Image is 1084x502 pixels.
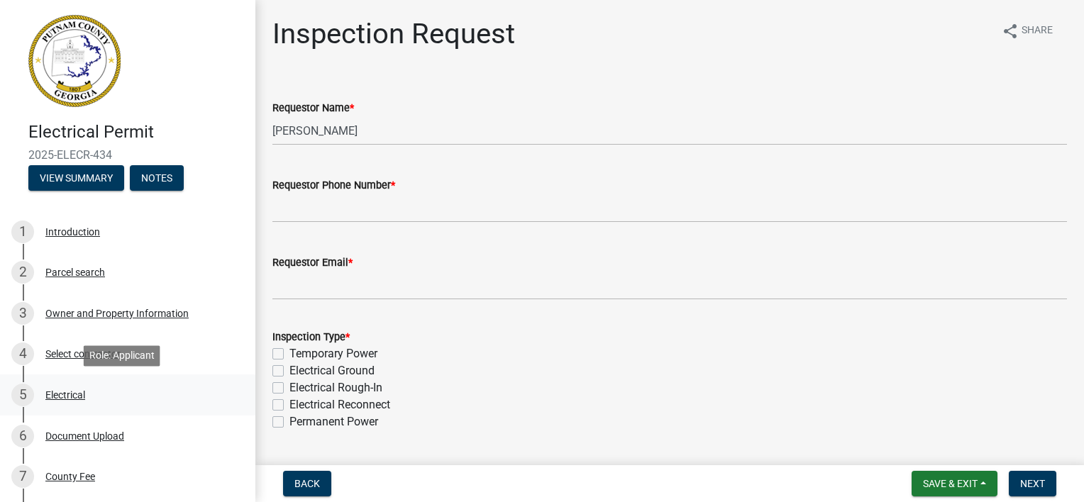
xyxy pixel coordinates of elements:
[11,465,34,488] div: 7
[45,308,189,318] div: Owner and Property Information
[28,15,121,107] img: Putnam County, Georgia
[289,413,378,430] label: Permanent Power
[45,431,124,441] div: Document Upload
[1020,478,1045,489] span: Next
[45,472,95,481] div: County Fee
[1002,23,1019,40] i: share
[11,425,34,447] div: 6
[272,258,353,268] label: Requestor Email
[45,267,105,277] div: Parcel search
[272,17,515,51] h1: Inspection Request
[45,227,100,237] div: Introduction
[130,165,184,191] button: Notes
[11,302,34,325] div: 3
[990,17,1064,45] button: shareShare
[130,173,184,184] wm-modal-confirm: Notes
[289,362,375,379] label: Electrical Ground
[11,221,34,243] div: 1
[45,390,85,400] div: Electrical
[283,471,331,496] button: Back
[28,165,124,191] button: View Summary
[11,261,34,284] div: 2
[1009,471,1056,496] button: Next
[272,181,395,191] label: Requestor Phone Number
[289,379,382,396] label: Electrical Rough-In
[11,384,34,406] div: 5
[28,122,244,143] h4: Electrical Permit
[28,173,124,184] wm-modal-confirm: Summary
[923,478,978,489] span: Save & Exit
[272,104,354,113] label: Requestor Name
[294,478,320,489] span: Back
[912,471,997,496] button: Save & Exit
[28,148,227,162] span: 2025-ELECR-434
[289,345,377,362] label: Temporary Power
[272,333,350,342] label: Inspection Type
[84,345,160,366] div: Role: Applicant
[289,396,390,413] label: Electrical Reconnect
[11,342,34,365] div: 4
[1022,23,1053,40] span: Share
[45,349,121,359] div: Select contractor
